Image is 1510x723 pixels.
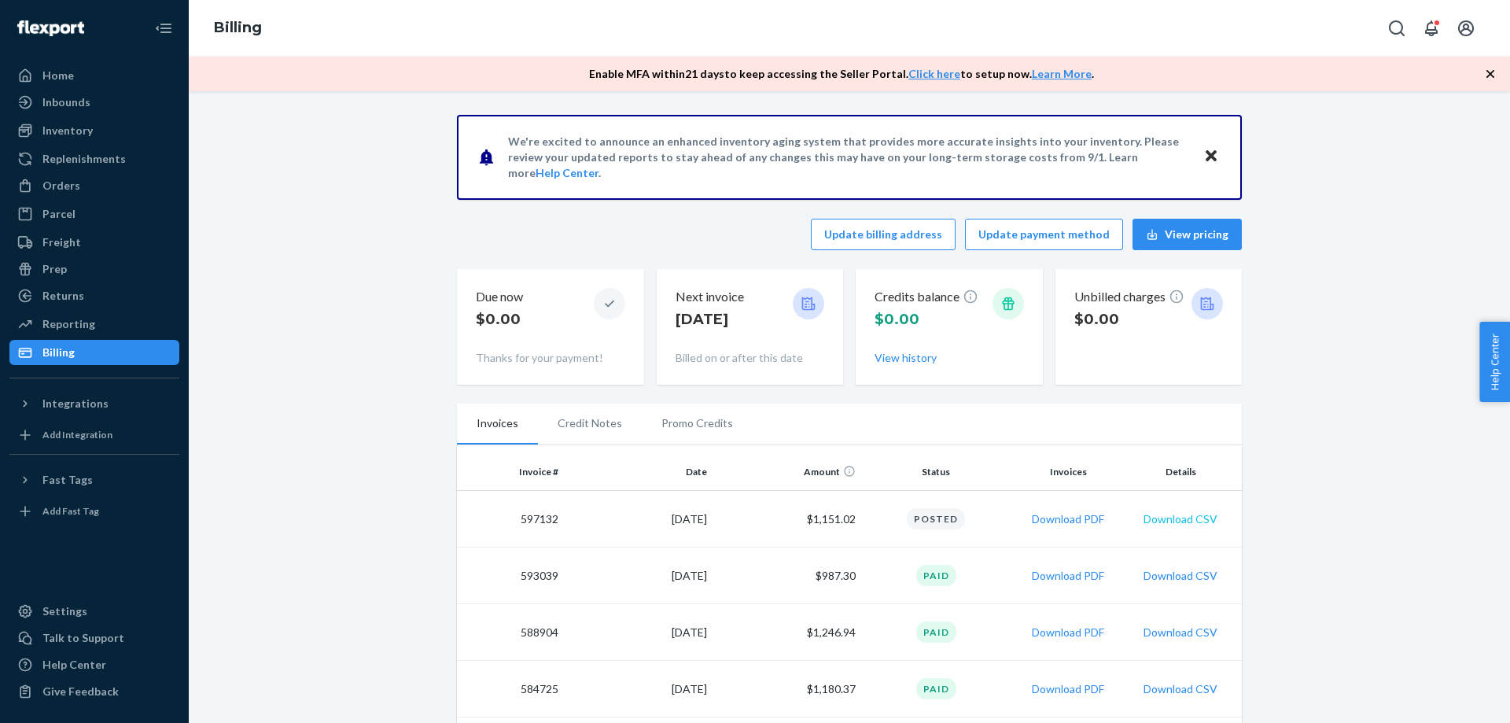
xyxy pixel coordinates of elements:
[42,151,126,167] div: Replenishments
[9,230,179,255] a: Freight
[42,684,119,699] div: Give Feedback
[862,453,1011,491] th: Status
[1032,511,1104,527] button: Download PDF
[9,256,179,282] a: Prep
[908,67,960,80] a: Click here
[9,201,179,227] a: Parcel
[9,173,179,198] a: Orders
[907,508,965,529] div: Posted
[9,467,179,492] button: Fast Tags
[1144,681,1217,697] button: Download CSV
[42,94,90,110] div: Inbounds
[476,350,625,366] p: Thanks for your payment!
[1201,146,1221,168] button: Close
[42,123,93,138] div: Inventory
[9,146,179,172] a: Replenishments
[457,548,565,604] td: 593039
[811,219,956,250] button: Update billing address
[565,661,713,717] td: [DATE]
[9,599,179,624] a: Settings
[713,491,862,548] td: $1,151.02
[1144,511,1217,527] button: Download CSV
[476,288,523,306] p: Due now
[476,309,523,330] p: $0.00
[42,68,74,83] div: Home
[42,206,75,222] div: Parcel
[457,453,565,491] th: Invoice #
[1074,309,1184,330] p: $0.00
[676,309,744,330] p: [DATE]
[1381,13,1412,44] button: Open Search Box
[42,316,95,332] div: Reporting
[965,219,1123,250] button: Update payment method
[508,134,1188,181] p: We're excited to announce an enhanced inventory aging system that provides more accurate insights...
[565,604,713,661] td: [DATE]
[713,548,862,604] td: $987.30
[42,234,81,250] div: Freight
[565,548,713,604] td: [DATE]
[148,13,179,44] button: Close Navigation
[9,63,179,88] a: Home
[1011,453,1126,491] th: Invoices
[201,6,274,51] ol: breadcrumbs
[9,422,179,448] a: Add Integration
[916,622,956,643] div: Paid
[9,90,179,115] a: Inbounds
[17,20,84,36] img: Flexport logo
[1126,453,1242,491] th: Details
[713,604,862,661] td: $1,246.94
[916,565,956,586] div: Paid
[676,288,744,306] p: Next invoice
[1416,13,1447,44] button: Open notifications
[42,428,112,441] div: Add Integration
[9,499,179,524] a: Add Fast Tag
[565,453,713,491] th: Date
[875,350,937,366] button: View history
[1144,568,1217,584] button: Download CSV
[1032,681,1104,697] button: Download PDF
[1132,219,1242,250] button: View pricing
[1032,625,1104,640] button: Download PDF
[214,19,262,36] a: Billing
[1032,67,1092,80] a: Learn More
[457,661,565,717] td: 584725
[42,657,106,673] div: Help Center
[713,453,862,491] th: Amount
[1074,288,1184,306] p: Unbilled charges
[457,491,565,548] td: 597132
[42,603,87,619] div: Settings
[42,630,124,646] div: Talk to Support
[9,312,179,337] a: Reporting
[42,396,109,411] div: Integrations
[457,604,565,661] td: 588904
[538,404,642,443] li: Credit Notes
[9,340,179,365] a: Billing
[42,288,84,304] div: Returns
[457,404,538,444] li: Invoices
[875,288,978,306] p: Credits balance
[536,166,598,179] a: Help Center
[42,261,67,277] div: Prep
[9,679,179,704] button: Give Feedback
[9,118,179,143] a: Inventory
[9,391,179,416] button: Integrations
[9,625,179,651] a: Talk to Support
[9,652,179,677] a: Help Center
[42,472,93,488] div: Fast Tags
[1144,625,1217,640] button: Download CSV
[916,678,956,699] div: Paid
[713,661,862,717] td: $1,180.37
[1032,568,1104,584] button: Download PDF
[1479,322,1510,402] button: Help Center
[42,178,80,194] div: Orders
[642,404,753,443] li: Promo Credits
[42,345,75,360] div: Billing
[565,491,713,548] td: [DATE]
[9,283,179,308] a: Returns
[42,504,99,518] div: Add Fast Tag
[589,66,1094,82] p: Enable MFA within 21 days to keep accessing the Seller Portal. to setup now. .
[676,350,825,366] p: Billed on or after this date
[1450,13,1482,44] button: Open account menu
[875,311,919,328] span: $0.00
